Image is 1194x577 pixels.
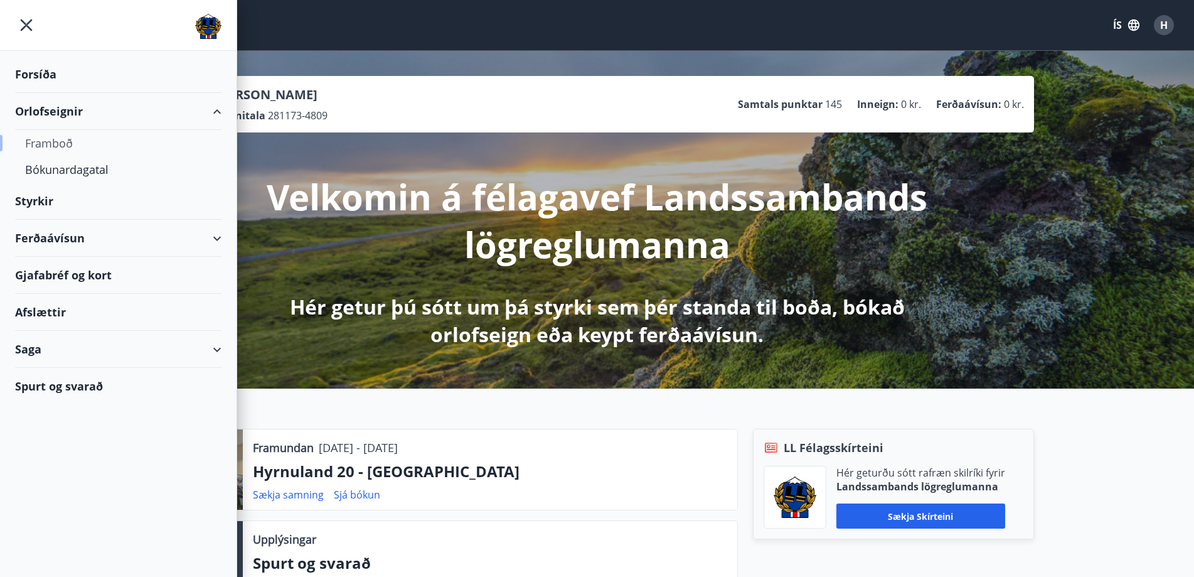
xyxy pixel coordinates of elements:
[266,293,929,348] p: Hér getur þú sótt um þá styrki sem þér standa til boða, bókað orlofseign eða keypt ferðaávísun.
[1149,10,1179,40] button: H
[825,97,842,111] span: 145
[738,97,823,111] p: Samtals punktar
[836,504,1005,529] button: Sækja skírteini
[15,331,221,368] div: Saga
[1160,18,1168,32] span: H
[253,531,316,547] p: Upplýsingar
[774,477,816,518] img: 1cqKbADZNYZ4wXUG0EC2JmCwhQh0Y6EN22Kw4FTY.png
[266,173,929,268] p: Velkomin á félagavef Landssambands lögreglumanna
[15,93,221,130] div: Orlofseignir
[268,109,328,122] span: 281173-4809
[901,97,921,111] span: 0 kr.
[15,294,221,331] div: Afslættir
[334,488,380,502] a: Sjá bókun
[15,56,221,93] div: Forsíða
[253,488,324,502] a: Sækja samning
[836,466,1005,480] p: Hér geturðu sótt rafræn skilríki fyrir
[253,553,727,574] p: Spurt og svarað
[15,257,221,294] div: Gjafabréf og kort
[15,183,221,220] div: Styrkir
[195,14,221,39] img: union_logo
[25,156,211,183] div: Bókunardagatal
[836,480,1005,493] p: Landssambands lögreglumanna
[216,109,265,122] p: Kennitala
[1106,14,1146,36] button: ÍS
[15,14,38,36] button: menu
[25,130,211,156] div: Framboð
[15,368,221,404] div: Spurt og svarað
[253,439,314,456] p: Framundan
[253,461,727,482] p: Hyrnuland 20 - [GEOGRAPHIC_DATA]
[1004,97,1024,111] span: 0 kr.
[319,439,398,456] p: [DATE] - [DATE]
[936,97,1001,111] p: Ferðaávísun :
[784,439,883,456] span: LL Félagsskírteini
[216,86,328,104] p: [PERSON_NAME]
[857,97,898,111] p: Inneign :
[15,220,221,257] div: Ferðaávísun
